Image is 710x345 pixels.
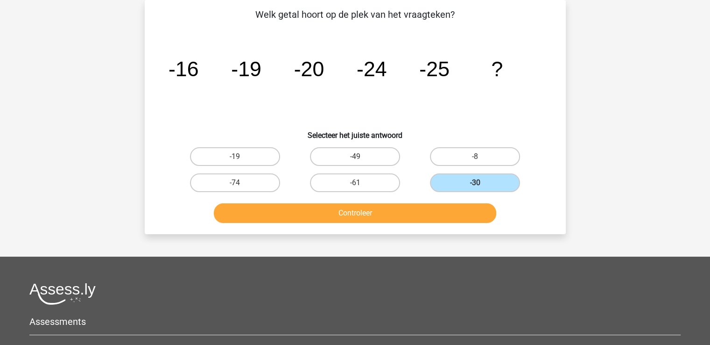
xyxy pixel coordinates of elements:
[419,57,450,80] tspan: -25
[29,316,681,327] h5: Assessments
[214,203,496,223] button: Controleer
[168,57,198,80] tspan: -16
[190,173,280,192] label: -74
[356,57,387,80] tspan: -24
[231,57,261,80] tspan: -19
[160,7,551,22] p: Welk getal hoort op de plek van het vraagteken?
[294,57,324,80] tspan: -20
[160,123,551,140] h6: Selecteer het juiste antwoord
[310,147,400,166] label: -49
[310,173,400,192] label: -61
[430,173,520,192] label: -30
[491,57,503,80] tspan: ?
[430,147,520,166] label: -8
[190,147,280,166] label: -19
[29,283,96,305] img: Assessly logo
